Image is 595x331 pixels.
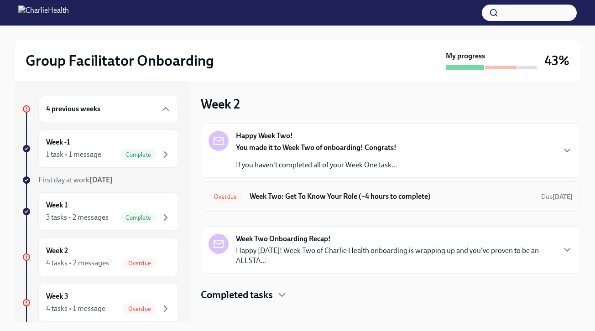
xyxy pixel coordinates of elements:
[201,288,273,302] h4: Completed tasks
[38,96,179,122] div: 4 previous weeks
[22,175,179,185] a: First day at work[DATE]
[89,176,113,184] strong: [DATE]
[46,246,68,256] h6: Week 2
[22,192,179,231] a: Week 13 tasks • 2 messagesComplete
[123,260,157,267] span: Overdue
[46,104,100,114] h6: 4 previous weeks
[22,129,179,168] a: Week -11 task • 1 messageComplete
[236,234,331,244] strong: Week Two Onboarding Recap!
[123,305,157,312] span: Overdue
[46,258,109,268] div: 4 tasks • 2 messages
[553,193,573,201] strong: [DATE]
[541,193,573,201] span: Due
[46,212,109,222] div: 3 tasks • 2 messages
[18,5,69,20] img: CharlieHealth
[201,288,580,302] div: Completed tasks
[236,160,397,170] p: If you haven't completed all of your Week One task...
[236,131,293,141] strong: Happy Week Two!
[236,143,397,152] strong: You made it to Week Two of onboarding! Congrats!
[120,214,157,221] span: Complete
[250,191,534,202] h6: Week Two: Get To Know Your Role (~4 hours to complete)
[22,238,179,276] a: Week 24 tasks • 2 messagesOverdue
[209,189,573,204] a: OverdueWeek Two: Get To Know Your Role (~4 hours to complete)Due[DATE]
[26,52,214,70] h2: Group Facilitator Onboarding
[544,52,569,69] h3: 43%
[46,304,105,314] div: 4 tasks • 1 message
[209,193,242,200] span: Overdue
[46,291,68,301] h6: Week 3
[46,200,68,210] h6: Week 1
[201,96,240,112] h3: Week 2
[46,137,70,147] h6: Week -1
[446,51,485,61] strong: My progress
[22,284,179,322] a: Week 34 tasks • 1 messageOverdue
[236,246,554,266] p: Happy [DATE]! Week Two of Charlie Health onboarding is wrapping up and you've proven to be an ALL...
[46,150,101,160] div: 1 task • 1 message
[541,192,573,201] span: September 22nd, 2025 10:00
[38,176,113,184] span: First day at work
[120,151,157,158] span: Complete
